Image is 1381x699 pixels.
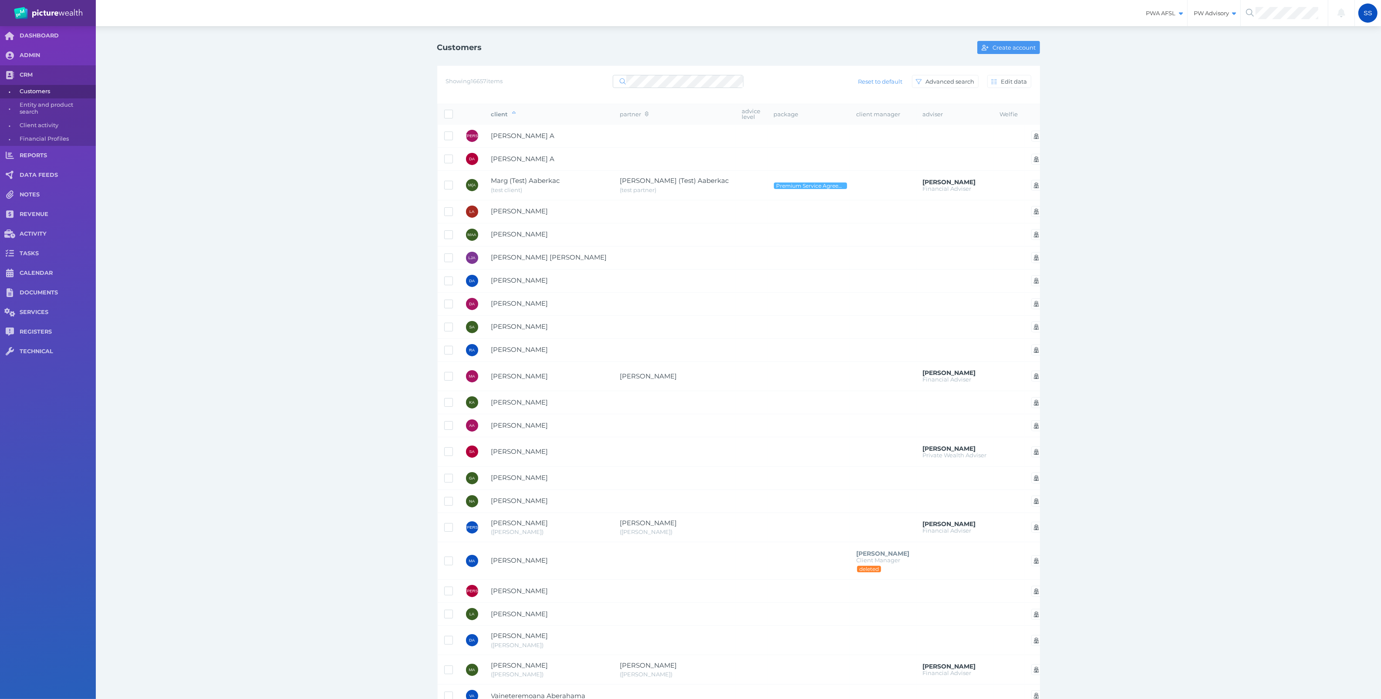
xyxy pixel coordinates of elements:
span: Dian [491,642,544,648]
span: Marg (Test) Aaberkac [491,176,560,185]
span: Edit data [999,78,1031,85]
button: Create account [977,41,1040,54]
span: Kerry Abbott [491,398,548,406]
span: Matt [491,671,544,678]
div: Len Abdulnour [466,608,478,620]
span: Customers [20,85,93,98]
div: Lars Aarekol [466,206,478,218]
span: NOTES [20,191,96,199]
span: Len Abdulnour [491,610,548,618]
span: DA [469,279,475,283]
span: Simone Abbott [491,322,548,331]
div: Jackson A [466,130,478,142]
span: Mustafa Al Abbasi [491,230,548,238]
button: Open user's account in Portal [1031,635,1042,646]
div: Samuel Abbott [466,446,478,458]
span: Dale Abblitt [491,276,548,284]
span: Financial Adviser [923,669,972,676]
span: [PERSON_NAME] [466,134,500,138]
button: Open user's account in Portal [1031,496,1042,507]
span: Mohd Abdul-Hamed [491,556,548,564]
span: ACTIVITY [20,230,96,238]
span: Brad Bond [923,369,976,377]
div: Lee John Abbiss [466,252,478,264]
th: adviser [916,104,993,125]
button: Open user's account in Portal [1031,180,1042,191]
span: Tanya [620,671,673,678]
div: Mike Abbott [466,370,478,382]
div: Greg Abbott [466,472,478,484]
span: LA [469,209,474,214]
span: Grant Teakle [923,178,976,186]
div: Mustafa Al Abbasi [466,229,478,241]
button: Open user's account in Portal [1031,229,1042,240]
button: Advanced search [912,75,979,88]
div: Dale Abblitt [466,275,478,287]
span: ADMIN [20,52,96,59]
button: Reset to default [854,75,906,88]
span: Tanya Abela [620,661,677,669]
button: Open user's account in Portal [1031,344,1042,355]
span: MA [469,374,475,378]
span: DOCUMENTS [20,289,96,297]
span: Financial Adviser [923,376,972,383]
span: Financial Profiles [20,132,93,146]
span: LA [469,612,474,616]
span: Damien Abbott [491,299,548,307]
span: Showing 16657 items [446,78,503,84]
button: Open user's account in Portal [1031,321,1042,332]
span: Financial Adviser [923,527,972,534]
th: package [767,104,850,125]
span: Advanced search [924,78,978,85]
span: test client [491,186,523,193]
button: Open user's account in Portal [1031,664,1042,675]
span: client [491,111,516,118]
span: REGISTERS [20,328,96,336]
button: Open user's account in Portal [1031,371,1042,382]
span: DATA FEEDS [20,172,96,179]
span: Lee John Abbiss [491,253,607,261]
span: CRM [20,71,96,79]
span: Mike Abbott [491,372,548,380]
span: REPORTS [20,152,96,159]
button: Open user's account in Portal [1031,298,1042,309]
div: Joshua Abdullah [466,585,478,597]
span: MA [469,559,475,563]
span: William (Test) Aaberkac [620,176,729,185]
span: Nicholas Abbott [491,496,548,505]
button: Open user's account in Portal [1031,275,1042,286]
span: Kylie [620,528,673,535]
span: test partner [620,186,657,193]
span: [PERSON_NAME] [466,525,500,530]
span: Joshua Abdullah [491,587,548,595]
span: Dahlan A [491,155,555,163]
span: [PERSON_NAME] [466,589,500,593]
span: DA [469,638,475,642]
span: Client Manager (DELETED) [857,557,901,564]
span: Grant Teakle [923,520,976,528]
button: Open user's account in Portal [1031,206,1042,217]
span: SA [469,325,474,329]
div: Reg Abbott [466,344,478,356]
span: TECHNICAL [20,348,96,355]
button: Open user's account in Portal [1031,522,1042,533]
button: Open user's account in Portal [1031,555,1042,566]
span: TASKS [20,250,96,257]
span: Angela Abbott [491,421,548,429]
div: Nicholas Abbott [466,495,478,507]
th: Welfie [993,104,1025,125]
button: Open user's account in Portal [1031,131,1042,142]
span: Reg Abbott [491,345,548,354]
span: Gareth Healy [923,445,976,452]
span: partner [620,111,648,118]
div: Marg (Test) Aaberkac [466,179,478,191]
span: SERVICES [20,309,96,316]
span: deleted [859,566,879,572]
span: PWA AFSL [1140,10,1187,17]
span: DA [469,302,475,306]
span: RA [469,348,475,352]
span: AA [469,423,474,428]
span: KA [469,400,474,405]
span: SA [469,449,474,454]
button: Open user's account in Portal [1031,420,1042,431]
